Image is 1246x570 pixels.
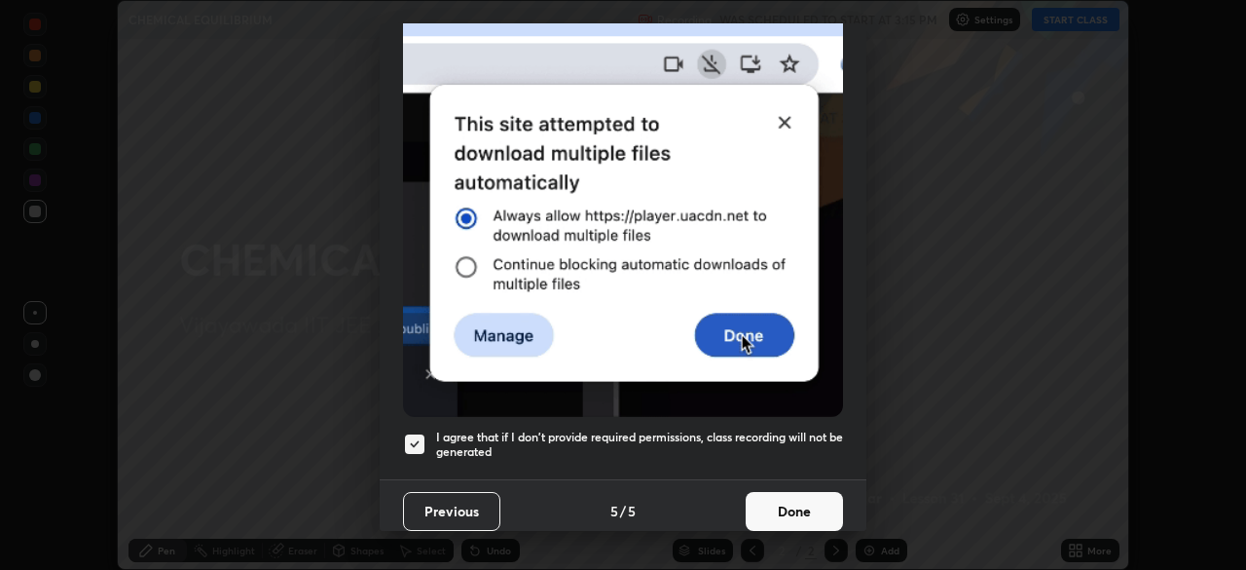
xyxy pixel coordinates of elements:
[436,430,843,460] h5: I agree that if I don't provide required permissions, class recording will not be generated
[628,501,636,521] h4: 5
[620,501,626,521] h4: /
[746,492,843,531] button: Done
[610,501,618,521] h4: 5
[403,492,500,531] button: Previous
